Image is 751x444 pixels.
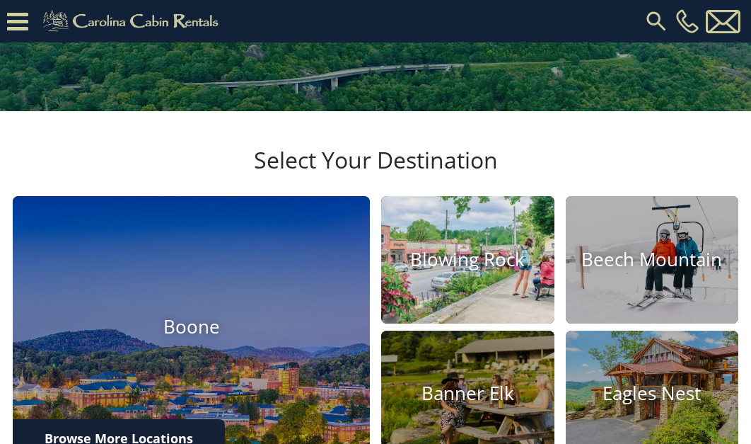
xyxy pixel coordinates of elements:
img: Khaki-logo.png [35,7,231,35]
h4: Banner Elk [381,383,554,405]
h4: Blowing Rock [381,249,554,271]
img: search-regular.svg [644,8,669,34]
h3: Select Your Destination [11,147,740,196]
h4: Beech Mountain [566,249,739,271]
h4: Eagles Nest [566,383,739,405]
a: Beech Mountain [566,196,739,323]
a: Blowing Rock [381,196,554,323]
a: [PHONE_NUMBER] [673,9,702,33]
h4: Boone [13,316,370,338]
